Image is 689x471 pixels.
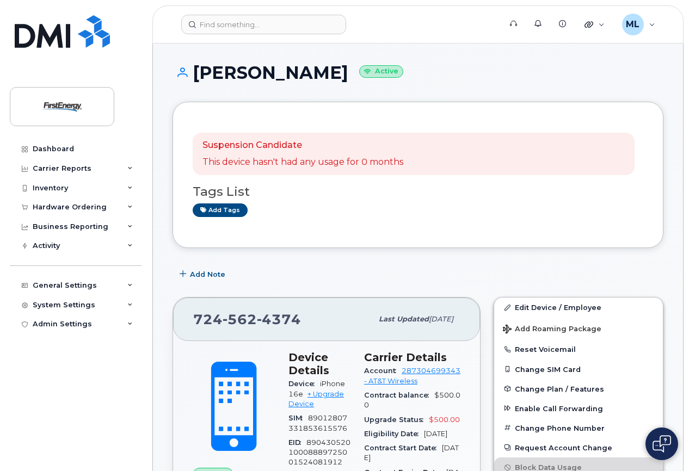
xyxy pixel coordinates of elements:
span: Add Roaming Package [503,325,601,335]
span: Device [288,380,320,388]
span: Add Note [190,269,225,280]
p: Suspension Candidate [202,139,403,152]
span: 89043052010008889725001524081912 [288,438,350,467]
p: This device hasn't had any usage for 0 months [202,156,403,169]
button: Request Account Change [494,438,663,457]
button: Add Roaming Package [494,317,663,339]
a: Edit Device / Employee [494,298,663,317]
span: Last updated [379,315,429,323]
span: iPhone 16e [288,380,345,398]
button: Add Note [173,264,235,284]
button: Enable Call Forwarding [494,399,663,418]
h3: Carrier Details [364,351,460,364]
span: 724 [193,311,301,327]
span: 4374 [257,311,301,327]
span: EID [288,438,306,447]
small: Active [359,65,403,78]
button: Change SIM Card [494,360,663,379]
span: [DATE] [424,430,447,438]
h1: [PERSON_NAME] [173,63,663,82]
span: 89012807331853615576 [288,414,347,432]
button: Reset Voicemail [494,339,663,359]
span: 562 [223,311,257,327]
span: Account [364,367,402,375]
span: Change Plan / Features [515,385,604,393]
span: Enable Call Forwarding [515,404,603,412]
span: [DATE] [429,315,453,323]
button: Change Plan / Features [494,379,663,399]
span: $500.00 [429,416,460,424]
h3: Device Details [288,351,351,377]
a: + Upgrade Device [288,390,344,408]
span: Contract balance [364,391,434,399]
span: Eligibility Date [364,430,424,438]
img: Open chat [653,435,671,453]
a: 287304699343 - AT&T Wireless [364,367,460,385]
span: Upgrade Status [364,416,429,424]
a: Add tags [193,203,248,217]
h3: Tags List [193,185,643,199]
span: Contract Start Date [364,444,442,452]
span: SIM [288,414,308,422]
button: Change Phone Number [494,418,663,438]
